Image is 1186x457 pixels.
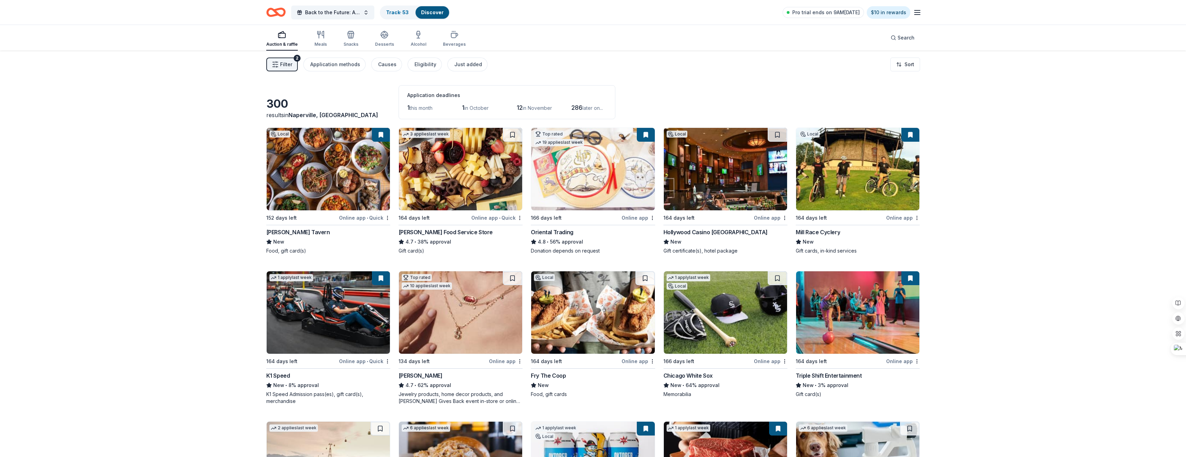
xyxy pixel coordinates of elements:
[266,381,390,389] div: 8% approval
[796,391,920,398] div: Gift card(s)
[267,271,390,354] img: Image for K1 Speed
[273,381,284,389] span: New
[531,238,655,246] div: 56% approval
[266,128,390,254] a: Image for Pierce TavernLocal152 days leftOnline app•Quick[PERSON_NAME] TavernNewFood, gift card(s)
[538,381,549,389] span: New
[663,228,768,236] div: Hollywood Casino [GEOGRAPHIC_DATA]
[571,104,582,111] span: 286
[399,381,523,389] div: 62% approval
[670,238,681,246] span: New
[531,391,655,398] div: Food, gift cards
[667,283,687,290] div: Local
[266,357,297,366] div: 164 days left
[266,97,390,111] div: 300
[284,112,378,118] span: in
[266,111,390,119] div: results
[796,371,862,380] div: Triple Shift Entertainment
[796,128,920,254] a: Image for Mill Race CycleryLocal164 days leftOnline appMill Race CycleryNewGift cards, in-kind se...
[622,213,655,222] div: Online app
[534,424,578,432] div: 1 apply last week
[667,131,687,138] div: Local
[667,274,710,281] div: 1 apply last week
[408,58,442,71] button: Eligibility
[269,131,290,138] div: Local
[386,9,409,15] a: Track· 53
[305,8,360,17] span: Back to the Future: A Night of Warriors
[663,214,695,222] div: 164 days left
[375,28,394,51] button: Desserts
[523,105,552,111] span: in November
[411,28,426,51] button: Alcohol
[414,383,416,388] span: •
[339,357,390,366] div: Online app Quick
[273,238,284,246] span: New
[534,274,555,281] div: Local
[796,228,840,236] div: Mill Race Cyclery
[399,228,493,236] div: [PERSON_NAME] Food Service Store
[407,91,607,99] div: Application deadlines
[399,391,523,405] div: Jewelry products, home decor products, and [PERSON_NAME] Gives Back event in-store or online (or ...
[670,381,681,389] span: New
[803,238,814,246] span: New
[402,274,432,281] div: Top rated
[534,433,555,440] div: Local
[344,28,358,51] button: Snacks
[531,228,573,236] div: Oriental Trading
[410,105,433,111] span: this month
[796,381,920,389] div: 3% approval
[792,8,860,17] span: Pro trial ends on 9AM[DATE]
[266,228,330,236] div: [PERSON_NAME] Tavern
[443,42,466,47] div: Beverages
[531,128,654,210] img: Image for Oriental Trading
[367,359,368,364] span: •
[414,60,436,69] div: Eligibility
[471,213,523,222] div: Online app Quick
[886,357,920,366] div: Online app
[288,112,378,118] span: Naperville, [GEOGRAPHIC_DATA]
[663,247,787,254] div: Gift certificate(s), hotel package
[314,42,327,47] div: Meals
[399,128,523,254] a: Image for Gordon Food Service Store3 applieslast week164 days leftOnline app•Quick[PERSON_NAME] F...
[407,104,410,111] span: 1
[904,60,914,69] span: Sort
[402,131,450,138] div: 3 applies last week
[399,238,523,246] div: 38% approval
[667,424,710,432] div: 1 apply last week
[796,271,920,398] a: Image for Triple Shift Entertainment164 days leftOnline appTriple Shift EntertainmentNew•3% appro...
[531,271,654,354] img: Image for Fry The Coop
[867,6,910,19] a: $10 in rewards
[799,424,847,432] div: 6 applies last week
[339,213,390,222] div: Online app Quick
[266,28,298,51] button: Auction & raffle
[890,58,920,71] button: Sort
[291,6,374,19] button: Back to the Future: A Night of Warriors
[266,4,286,20] a: Home
[462,104,464,111] span: 1
[531,247,655,254] div: Donation depends on request
[267,128,390,210] img: Image for Pierce Tavern
[294,55,301,62] div: 2
[367,215,368,221] span: •
[402,282,452,290] div: 10 applies last week
[285,383,287,388] span: •
[538,238,546,246] span: 4.8
[663,371,713,380] div: Chicago White Sox
[886,213,920,222] div: Online app
[269,424,318,432] div: 2 applies last week
[269,274,313,281] div: 1 apply last week
[622,357,655,366] div: Online app
[664,271,787,354] img: Image for Chicago White Sox
[378,60,396,69] div: Causes
[266,214,297,222] div: 152 days left
[371,58,402,71] button: Causes
[380,6,450,19] button: Track· 53Discover
[303,58,366,71] button: Application methods
[534,139,584,146] div: 19 applies last week
[815,383,817,388] span: •
[898,34,915,42] span: Search
[799,131,820,138] div: Local
[663,128,787,254] a: Image for Hollywood Casino AuroraLocal164 days leftOnline appHollywood Casino [GEOGRAPHIC_DATA]Ne...
[489,357,523,366] div: Online app
[796,214,827,222] div: 164 days left
[664,128,787,210] img: Image for Hollywood Casino Aurora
